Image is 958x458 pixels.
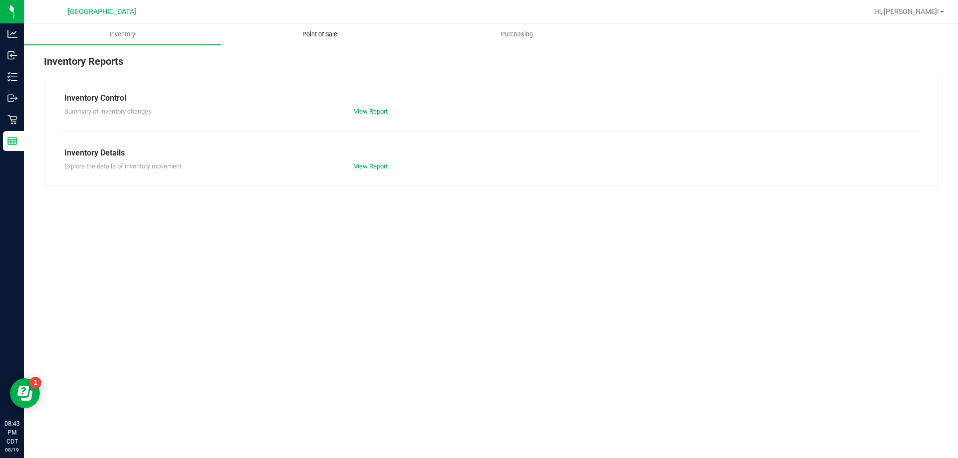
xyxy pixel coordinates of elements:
[7,72,17,82] inline-svg: Inventory
[7,29,17,39] inline-svg: Analytics
[4,446,19,454] p: 08/19
[7,50,17,60] inline-svg: Inbound
[64,92,918,104] div: Inventory Control
[7,93,17,103] inline-svg: Outbound
[874,7,939,15] span: Hi, [PERSON_NAME]!
[418,24,615,45] a: Purchasing
[68,7,136,16] span: [GEOGRAPHIC_DATA]
[7,136,17,146] inline-svg: Reports
[64,147,918,159] div: Inventory Details
[44,54,938,77] div: Inventory Reports
[354,162,388,170] a: View Report
[487,30,546,39] span: Purchasing
[10,378,40,408] iframe: Resource center
[64,108,152,115] span: Summary of inventory changes
[29,377,41,389] iframe: Resource center unread badge
[64,162,182,170] span: Explore the details of inventory movement
[4,419,19,446] p: 08:43 PM CDT
[354,108,388,115] a: View Report
[7,115,17,125] inline-svg: Retail
[289,30,351,39] span: Point of Sale
[24,24,221,45] a: Inventory
[221,24,418,45] a: Point of Sale
[96,30,149,39] span: Inventory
